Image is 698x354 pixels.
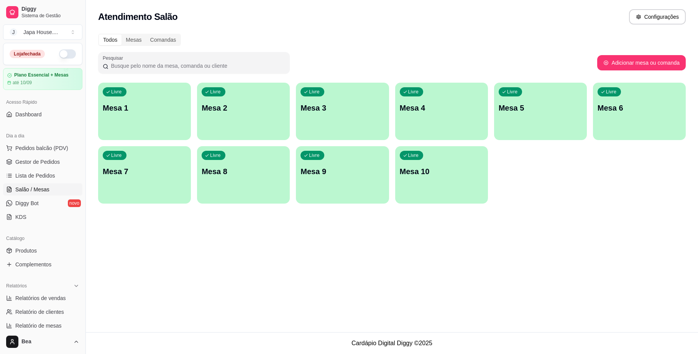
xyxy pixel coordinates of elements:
[593,83,686,140] button: LivreMesa 6
[3,245,82,257] a: Produtos
[15,186,49,193] span: Salão / Mesas
[108,62,285,70] input: Pesquisar
[6,283,27,289] span: Relatórios
[400,103,483,113] p: Mesa 4
[21,13,79,19] span: Sistema de Gestão
[3,292,82,304] a: Relatórios de vendas
[98,11,177,23] h2: Atendimento Salão
[3,68,82,90] a: Plano Essencial + Mesasaté 10/09
[103,166,186,177] p: Mesa 7
[15,294,66,302] span: Relatórios de vendas
[507,89,518,95] p: Livre
[597,55,686,70] button: Adicionar mesa ou comanda
[3,197,82,209] a: Diggy Botnovo
[3,96,82,108] div: Acesso Rápido
[99,34,122,45] div: Todos
[629,9,686,24] button: Configurações
[3,130,82,142] div: Dia a dia
[59,49,76,59] button: Alterar Status
[15,172,55,179] span: Lista de Pedidos
[395,83,488,140] button: LivreMesa 4
[98,83,191,140] button: LivreMesa 1
[10,50,45,58] div: Loja fechada
[111,152,122,158] p: Livre
[3,333,82,351] button: Bea
[408,152,419,158] p: Livre
[3,142,82,154] button: Pedidos balcão (PDV)
[301,103,384,113] p: Mesa 3
[3,3,82,21] a: DiggySistema de Gestão
[3,170,82,182] a: Lista de Pedidos
[3,183,82,196] a: Salão / Mesas
[10,28,17,36] span: J
[494,83,587,140] button: LivreMesa 5
[23,28,58,36] div: Japa House. ...
[3,320,82,332] a: Relatório de mesas
[98,146,191,204] button: LivreMesa 7
[598,103,681,113] p: Mesa 6
[3,211,82,223] a: KDS
[202,166,285,177] p: Mesa 8
[301,166,384,177] p: Mesa 9
[408,89,419,95] p: Livre
[13,80,32,86] article: até 10/09
[15,158,60,166] span: Gestor de Pedidos
[14,72,69,78] article: Plano Essencial + Mesas
[15,247,37,254] span: Produtos
[202,103,285,113] p: Mesa 2
[15,322,62,330] span: Relatório de mesas
[197,146,290,204] button: LivreMesa 8
[15,213,26,221] span: KDS
[309,89,320,95] p: Livre
[3,306,82,318] a: Relatório de clientes
[3,24,82,40] button: Select a team
[103,55,126,61] label: Pesquisar
[15,199,39,207] span: Diggy Bot
[296,146,389,204] button: LivreMesa 9
[197,83,290,140] button: LivreMesa 2
[400,166,483,177] p: Mesa 10
[3,108,82,121] a: Dashboard
[15,111,42,118] span: Dashboard
[15,308,64,316] span: Relatório de clientes
[103,103,186,113] p: Mesa 1
[499,103,582,113] p: Mesa 5
[296,83,389,140] button: LivreMesa 3
[3,258,82,271] a: Complementos
[395,146,488,204] button: LivreMesa 10
[146,34,181,45] div: Comandas
[3,232,82,245] div: Catálogo
[15,261,51,268] span: Complementos
[210,152,221,158] p: Livre
[309,152,320,158] p: Livre
[111,89,122,95] p: Livre
[21,338,70,345] span: Bea
[122,34,146,45] div: Mesas
[21,6,79,13] span: Diggy
[210,89,221,95] p: Livre
[606,89,617,95] p: Livre
[15,144,68,152] span: Pedidos balcão (PDV)
[86,332,698,354] footer: Cardápio Digital Diggy © 2025
[3,156,82,168] a: Gestor de Pedidos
